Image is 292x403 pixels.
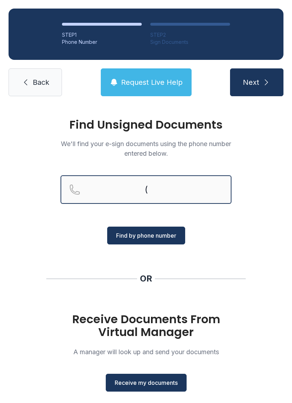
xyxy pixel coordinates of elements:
span: Next [243,77,259,87]
input: Reservation phone number [61,175,231,204]
span: Find by phone number [116,231,176,240]
div: STEP 2 [150,31,230,38]
p: We'll find your e-sign documents using the phone number entered below. [61,139,231,158]
span: Request Live Help [121,77,183,87]
div: OR [140,273,152,284]
div: STEP 1 [62,31,142,38]
span: Receive my documents [115,378,178,387]
div: Sign Documents [150,38,230,46]
h1: Receive Documents From Virtual Manager [61,313,231,339]
h1: Find Unsigned Documents [61,119,231,130]
div: Phone Number [62,38,142,46]
p: A manager will look up and send your documents [61,347,231,357]
span: Back [33,77,49,87]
